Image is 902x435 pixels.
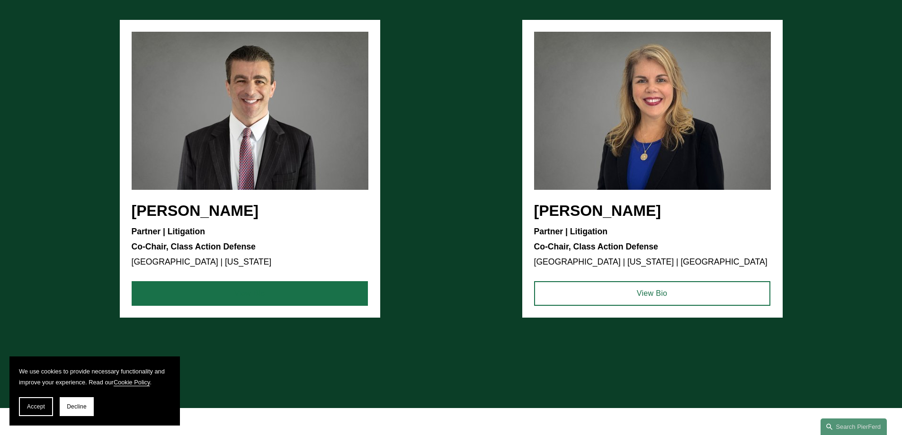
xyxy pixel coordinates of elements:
section: Cookie banner [9,356,180,426]
a: Cookie Policy [114,379,150,386]
a: Search this site [821,418,887,435]
a: View Bio [534,281,770,306]
button: Decline [60,397,94,416]
p: We use cookies to provide necessary functionality and improve your experience. Read our . [19,366,170,388]
span: Decline [67,403,87,410]
span: Accept [27,403,45,410]
a: View Bio [132,281,368,306]
button: Accept [19,397,53,416]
